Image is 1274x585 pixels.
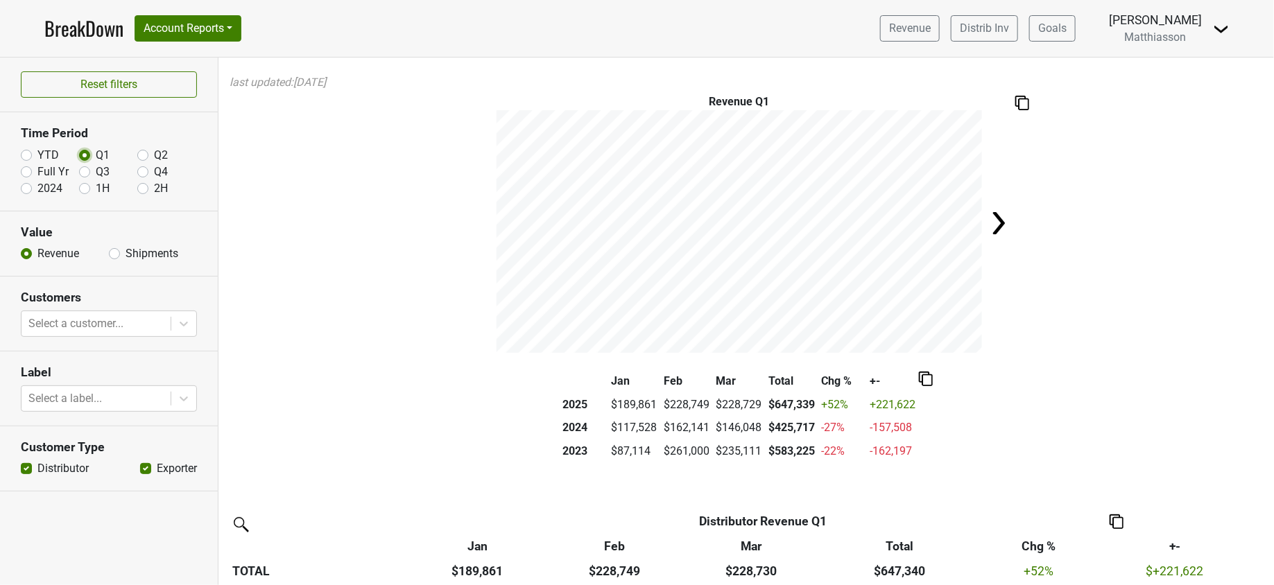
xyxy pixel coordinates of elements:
[765,369,818,393] th: Total
[608,417,661,440] td: $117,528
[880,15,940,42] a: Revenue
[867,439,920,463] td: -162,197
[919,372,933,386] img: Copy to clipboard
[96,180,110,197] label: 1H
[608,439,661,463] td: $87,114
[951,15,1018,42] a: Distrib Inv
[660,439,713,463] td: $261,000
[818,393,867,417] td: +52 %
[765,417,818,440] th: $425,717
[818,417,867,440] td: -27 %
[713,393,766,417] td: $228,729
[549,512,977,530] div: Revenue Q1
[21,290,197,305] h3: Customers
[682,559,819,584] th: $228,730
[21,440,197,455] h3: Customer Type
[560,393,608,417] th: 2025
[37,245,79,262] label: Revenue
[765,393,818,417] th: $647,339
[21,126,197,141] h3: Time Period
[154,164,168,180] label: Q4
[560,417,608,440] th: 2024
[37,147,59,164] label: YTD
[867,417,920,440] td: -157,508
[154,147,168,164] label: Q2
[867,393,920,417] td: +221,622
[1109,11,1202,29] div: [PERSON_NAME]
[713,369,766,393] th: Mar
[409,559,546,584] th: $189,861
[21,71,197,98] button: Reset filters
[1125,30,1187,44] span: Matthiasson
[713,417,766,440] td: $146,048
[96,147,110,164] label: Q1
[21,225,197,240] h3: Value
[818,439,867,463] td: -22 %
[660,393,713,417] td: $228,749
[819,534,980,559] th: Total: activate to sort column ascending
[546,559,682,584] th: $228,749
[21,365,197,380] h3: Label
[1029,15,1076,42] a: Goals
[682,534,819,559] th: Mar: activate to sort column ascending
[135,15,241,42] button: Account Reports
[1146,564,1204,578] span: $+221,622
[37,460,89,477] label: Distributor
[867,369,920,393] th: +-
[1110,514,1124,529] img: Copy to clipboard
[608,369,661,393] th: Jan
[37,180,62,197] label: 2024
[230,76,326,89] em: last updated: [DATE]
[229,512,251,534] img: filter
[1024,564,1053,578] span: +52%
[157,460,197,477] label: Exporter
[126,245,178,262] label: Shipments
[819,559,980,584] th: $647,340
[546,534,682,559] th: Feb: activate to sort column ascending
[713,439,766,463] td: $235,111
[765,439,818,463] th: $583,225
[96,164,110,180] label: Q3
[154,180,168,197] label: 2H
[1015,96,1029,110] img: Copy to clipboard
[560,439,608,463] th: 2023
[409,534,546,559] th: Jan: activate to sort column ascending
[44,14,123,43] a: BreakDown
[818,369,867,393] th: Chg %
[1213,21,1230,37] img: Dropdown Menu
[497,94,982,110] div: Revenue Q1
[229,534,409,559] th: &nbsp;: activate to sort column ascending
[985,209,1013,237] img: Arrow right
[1097,534,1253,559] th: +-: activate to sort column ascending
[660,417,713,440] td: $162,141
[700,514,761,528] span: Distributor
[229,559,409,584] th: TOTAL
[660,369,713,393] th: Feb
[981,534,1097,559] th: Chg %: activate to sort column ascending
[37,164,69,180] label: Full Yr
[608,393,661,417] td: $189,861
